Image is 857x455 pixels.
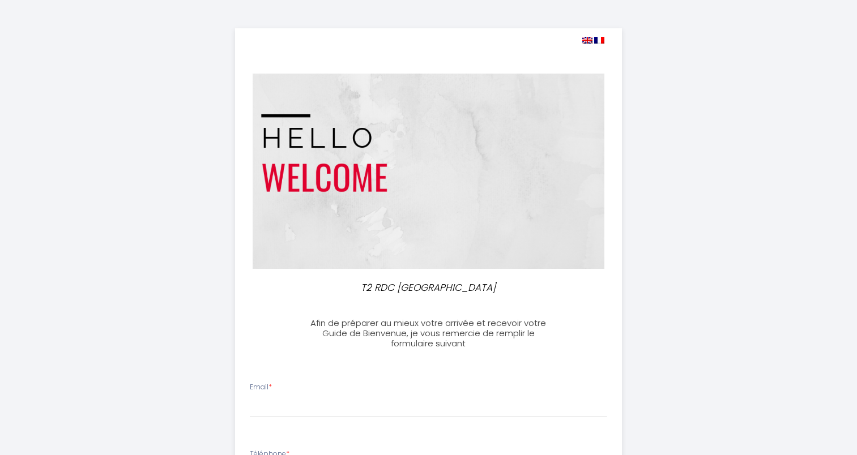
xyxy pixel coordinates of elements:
img: en.png [582,37,592,44]
label: Email [250,382,272,393]
h3: Afin de préparer au mieux votre arrivée et recevoir votre Guide de Bienvenue, je vous remercie de... [302,318,555,349]
img: fr.png [594,37,604,44]
p: T2 RDC [GEOGRAPHIC_DATA] [308,280,550,295]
